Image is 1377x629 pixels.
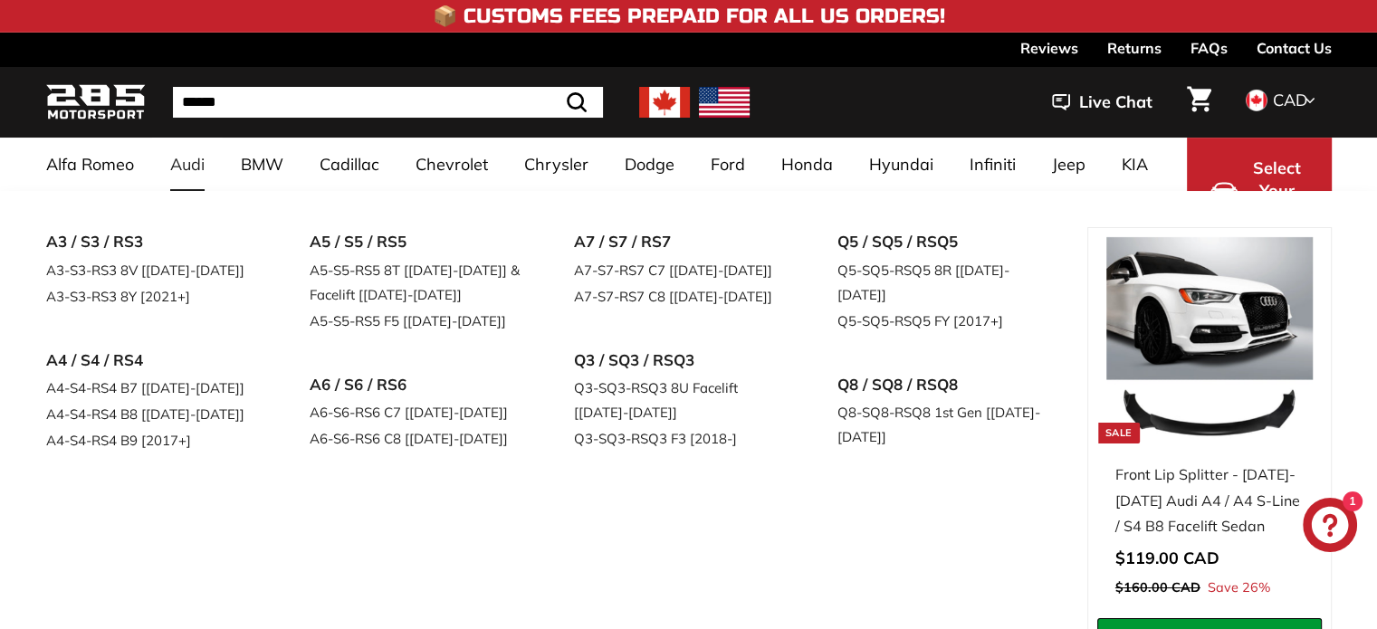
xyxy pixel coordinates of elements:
a: A6-S6-RS6 C8 [[DATE]-[DATE]] [310,425,523,452]
a: A7-S7-RS7 C8 [[DATE]-[DATE]] [574,283,788,310]
a: Q8 / SQ8 / RSQ8 [837,370,1051,400]
a: Returns [1107,33,1162,63]
a: BMW [223,138,301,191]
a: Audi [152,138,223,191]
a: A7 / S7 / RS7 [574,227,788,257]
a: Alfa Romeo [28,138,152,191]
a: A4-S4-RS4 B8 [[DATE]-[DATE]] [46,401,260,427]
a: Contact Us [1257,33,1332,63]
a: Cart [1176,71,1222,133]
a: Q3-SQ3-RSQ3 8U Facelift [[DATE]-[DATE]] [574,375,788,425]
a: Q3-SQ3-RSQ3 F3 [2018-] [574,425,788,452]
img: Logo_285_Motorsport_areodynamics_components [46,81,146,124]
a: Q3 / SQ3 / RSQ3 [574,346,788,376]
a: Jeep [1034,138,1104,191]
span: Live Chat [1079,91,1152,114]
a: Honda [763,138,851,191]
a: A5-S5-RS5 8T [[DATE]-[DATE]] & Facelift [[DATE]-[DATE]] [310,257,523,308]
span: CAD [1273,90,1307,110]
a: Ford [693,138,763,191]
a: Dodge [607,138,693,191]
a: FAQs [1191,33,1228,63]
a: Q5 / SQ5 / RSQ5 [837,227,1051,257]
input: Search [173,87,603,118]
a: Chrysler [506,138,607,191]
a: Infiniti [951,138,1034,191]
a: A3-S3-RS3 8Y [2021+] [46,283,260,310]
a: KIA [1104,138,1166,191]
a: A4 / S4 / RS4 [46,346,260,376]
a: A5-S5-RS5 F5 [[DATE]-[DATE]] [310,308,523,334]
a: Reviews [1020,33,1078,63]
inbox-online-store-chat: Shopify online store chat [1297,498,1363,557]
a: Q5-SQ5-RSQ5 FY [2017+] [837,308,1051,334]
a: A3 / S3 / RS3 [46,227,260,257]
a: Q8-SQ8-RSQ8 1st Gen [[DATE]-[DATE]] [837,399,1051,450]
a: Hyundai [851,138,951,191]
a: A4-S4-RS4 B7 [[DATE]-[DATE]] [46,375,260,401]
div: Front Lip Splitter - [DATE]-[DATE] Audi A4 / A4 S-Line / S4 B8 Facelift Sedan [1115,462,1304,539]
a: A5 / S5 / RS5 [310,227,523,257]
span: $160.00 CAD [1115,579,1200,596]
div: Sale [1098,423,1140,443]
a: A4-S4-RS4 B9 [2017+] [46,427,260,453]
a: Sale Front Lip Splitter - [DATE]-[DATE] Audi A4 / A4 S-Line / S4 B8 Facelift Sedan Save 26% [1097,228,1322,618]
h4: 📦 Customs Fees Prepaid for All US Orders! [433,5,945,27]
a: A6-S6-RS6 C7 [[DATE]-[DATE]] [310,399,523,425]
a: Cadillac [301,138,397,191]
span: Select Your Vehicle [1247,157,1308,226]
span: Save 26% [1208,577,1270,600]
a: A7-S7-RS7 C7 [[DATE]-[DATE]] [574,257,788,283]
a: A6 / S6 / RS6 [310,370,523,400]
a: Q5-SQ5-RSQ5 8R [[DATE]-[DATE]] [837,257,1051,308]
span: $119.00 CAD [1115,548,1219,568]
button: Live Chat [1028,80,1176,125]
a: Chevrolet [397,138,506,191]
a: A3-S3-RS3 8V [[DATE]-[DATE]] [46,257,260,283]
